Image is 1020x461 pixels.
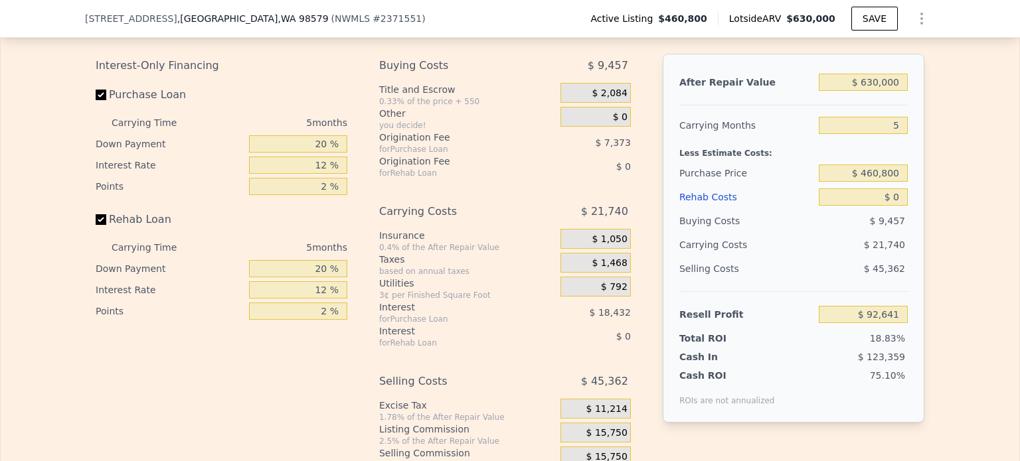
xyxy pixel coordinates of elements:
button: Show Options [908,5,935,32]
span: $ 792 [601,281,628,293]
div: Cash In [679,350,762,363]
div: 5 months [203,237,347,258]
span: $ 1,468 [592,257,627,269]
div: Total ROI [679,332,762,345]
div: Interest-Only Financing [96,54,347,78]
span: # 2371551 [373,13,422,24]
div: Rehab Costs [679,185,813,209]
span: $ 15,750 [586,427,628,439]
span: NWMLS [335,13,370,24]
input: Purchase Loan [96,90,106,100]
div: Carrying Time [112,237,198,258]
span: $ 18,432 [590,307,631,318]
div: Interest [379,324,527,338]
div: 2.5% of the After Repair Value [379,436,555,446]
div: ( ) [331,12,426,25]
span: $ 123,359 [858,352,905,362]
input: Rehab Loan [96,214,106,225]
div: 1.78% of the After Repair Value [379,412,555,423]
div: Title and Escrow [379,83,555,96]
div: Carrying Costs [679,233,762,257]
span: 18.83% [870,333,905,344]
div: Points [96,300,244,322]
span: , [GEOGRAPHIC_DATA] [177,12,329,25]
div: Insurance [379,229,555,242]
div: for Rehab Loan [379,168,527,178]
span: Active Listing [590,12,658,25]
span: $ 21,740 [864,239,905,250]
div: Down Payment [96,133,244,155]
div: Excise Tax [379,399,555,412]
div: Buying Costs [379,54,527,78]
div: Buying Costs [679,209,813,233]
span: $ 45,362 [864,263,905,274]
div: for Rehab Loan [379,338,527,348]
span: $ 0 [613,111,628,123]
span: $ 11,214 [586,403,628,415]
span: [STREET_ADDRESS] [85,12,177,25]
div: Interest Rate [96,279,244,300]
div: Selling Commission [379,446,555,460]
span: $ 0 [616,331,631,342]
div: Origination Fee [379,131,527,144]
div: Other [379,107,555,120]
div: Cash ROI [679,369,775,382]
div: Resell Profit [679,302,813,326]
div: Purchase Price [679,161,813,185]
div: you decide! [379,120,555,131]
div: Down Payment [96,258,244,279]
span: $ 45,362 [581,369,628,393]
div: Carrying Months [679,113,813,137]
div: based on annual taxes [379,266,555,277]
span: $ 0 [616,161,631,172]
div: Carrying Costs [379,200,527,224]
button: SAVE [851,7,898,31]
div: ROIs are not annualized [679,382,775,406]
div: Selling Costs [679,257,813,281]
span: $ 2,084 [592,88,627,99]
div: for Purchase Loan [379,144,527,155]
div: for Purchase Loan [379,314,527,324]
div: Taxes [379,253,555,266]
div: 5 months [203,112,347,133]
span: Lotside ARV [729,12,786,25]
span: $ 21,740 [581,200,628,224]
div: Points [96,176,244,197]
span: $ 7,373 [595,137,630,148]
div: Listing Commission [379,423,555,436]
label: Purchase Loan [96,83,244,107]
span: $ 1,050 [592,233,627,245]
div: Interest Rate [96,155,244,176]
div: Selling Costs [379,369,527,393]
div: 0.33% of the price + 550 [379,96,555,107]
span: 75.10% [870,370,905,381]
span: $630,000 [786,13,835,24]
span: $ 9,457 [870,216,905,226]
span: , WA 98579 [278,13,328,24]
div: Utilities [379,277,555,290]
span: $460,800 [658,12,707,25]
div: Less Estimate Costs: [679,137,908,161]
div: Origination Fee [379,155,527,168]
div: Interest [379,300,527,314]
label: Rehab Loan [96,208,244,231]
div: After Repair Value [679,70,813,94]
div: Carrying Time [112,112,198,133]
div: 0.4% of the After Repair Value [379,242,555,253]
div: 3¢ per Finished Square Foot [379,290,555,300]
span: $ 9,457 [588,54,628,78]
